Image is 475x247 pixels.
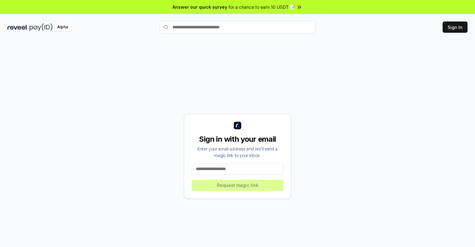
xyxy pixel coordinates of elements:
[30,23,53,31] img: pay_id
[54,23,71,31] div: Alpha
[228,4,295,10] span: for a chance to earn 10 USDT 📝
[443,21,468,33] button: Sign In
[7,23,28,31] img: reveel_dark
[192,145,283,159] div: Enter your email address and we’ll send a magic link to your inbox.
[172,4,227,10] span: Answer our quick survey
[192,134,283,144] div: Sign in with your email
[234,122,241,129] img: logo_small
